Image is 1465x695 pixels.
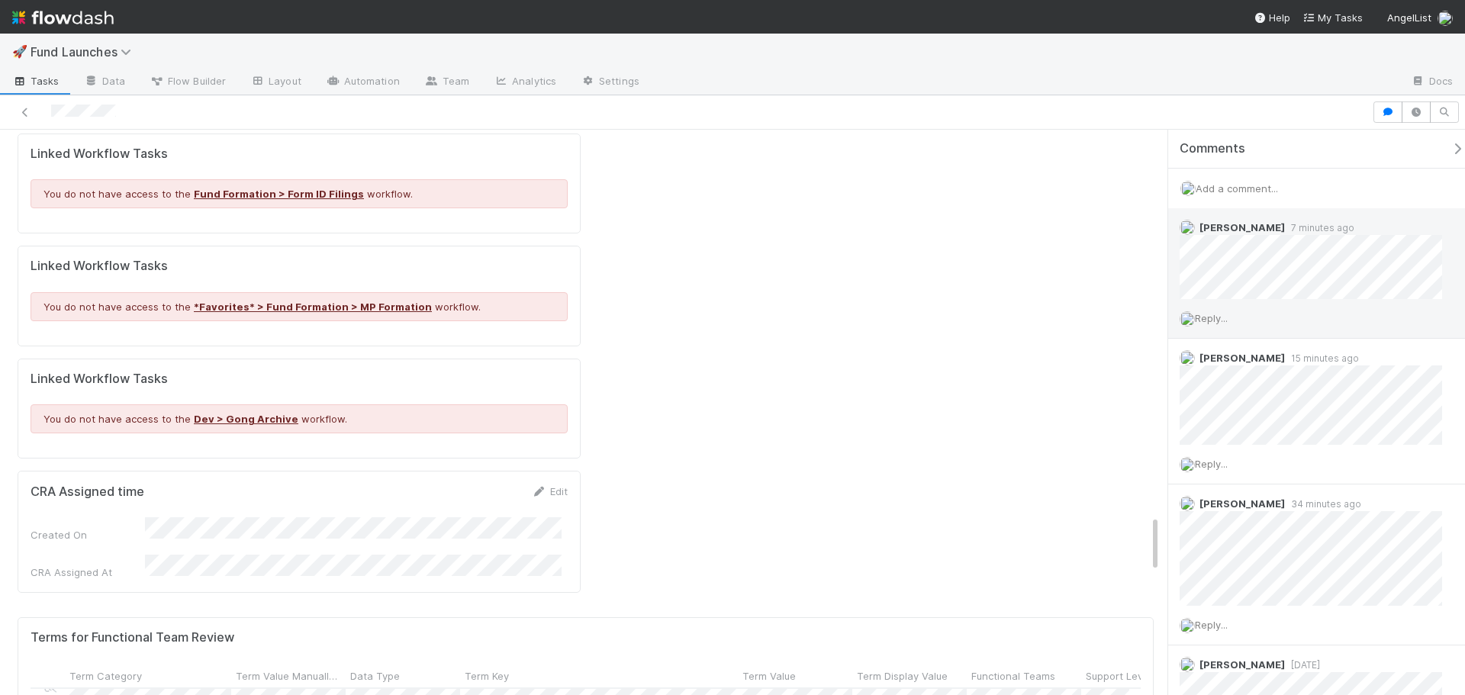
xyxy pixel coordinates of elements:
[238,70,314,95] a: Layout
[1399,70,1465,95] a: Docs
[150,73,226,88] span: Flow Builder
[1180,181,1196,196] img: avatar_ba76ddef-3fd0-4be4-9bc3-126ad567fcd5.png
[1199,497,1285,510] span: [PERSON_NAME]
[31,146,568,162] h5: Linked Workflow Tasks
[31,179,568,208] div: You do not have access to the workflow.
[1285,498,1361,510] span: 34 minutes ago
[1180,311,1195,327] img: avatar_ba76ddef-3fd0-4be4-9bc3-126ad567fcd5.png
[1285,352,1359,364] span: 15 minutes ago
[1180,657,1195,672] img: avatar_ac990a78-52d7-40f8-b1fe-cbbd1cda261e.png
[12,5,114,31] img: logo-inverted-e16ddd16eac7371096b0.svg
[481,70,568,95] a: Analytics
[1195,312,1228,324] span: Reply...
[1180,618,1195,633] img: avatar_ba76ddef-3fd0-4be4-9bc3-126ad567fcd5.png
[236,668,342,684] span: Term Value Manually Reviewed
[314,70,412,95] a: Automation
[31,630,234,645] h5: Terms for Functional Team Review
[350,668,400,684] span: Data Type
[31,259,568,274] h5: Linked Workflow Tasks
[12,73,60,88] span: Tasks
[1196,182,1278,195] span: Add a comment...
[532,485,568,497] a: Edit
[12,45,27,58] span: 🚀
[1387,11,1431,24] span: AngelList
[31,372,568,387] h5: Linked Workflow Tasks
[1180,220,1195,235] img: avatar_ac990a78-52d7-40f8-b1fe-cbbd1cda261e.png
[194,301,432,313] a: *Favorites* > Fund Formation > MP Formation
[412,70,481,95] a: Team
[72,70,137,95] a: Data
[194,413,298,425] a: Dev > Gong Archive
[31,565,145,580] div: CRA Assigned At
[971,668,1055,684] span: Functional Teams
[1180,457,1195,472] img: avatar_ba76ddef-3fd0-4be4-9bc3-126ad567fcd5.png
[1180,496,1195,511] img: avatar_60d9c2d4-5636-42bf-bfcd-7078767691ab.png
[1086,668,1151,684] span: Support Level
[31,484,144,500] h5: CRA Assigned time
[1285,222,1354,233] span: 7 minutes ago
[1199,352,1285,364] span: [PERSON_NAME]
[137,70,238,95] a: Flow Builder
[31,527,145,542] div: Created On
[31,292,568,321] div: You do not have access to the workflow.
[31,404,568,433] div: You do not have access to the workflow.
[1285,659,1320,671] span: [DATE]
[1199,658,1285,671] span: [PERSON_NAME]
[568,70,652,95] a: Settings
[1195,458,1228,470] span: Reply...
[742,668,796,684] span: Term Value
[1302,10,1363,25] a: My Tasks
[857,668,948,684] span: Term Display Value
[31,44,139,60] span: Fund Launches
[465,668,509,684] span: Term Key
[1302,11,1363,24] span: My Tasks
[1438,11,1453,26] img: avatar_ba76ddef-3fd0-4be4-9bc3-126ad567fcd5.png
[1180,350,1195,365] img: avatar_ac990a78-52d7-40f8-b1fe-cbbd1cda261e.png
[69,668,142,684] span: Term Category
[1195,619,1228,631] span: Reply...
[1180,141,1245,156] span: Comments
[194,188,364,200] a: Fund Formation > Form ID Filings
[1254,10,1290,25] div: Help
[1199,221,1285,233] span: [PERSON_NAME]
